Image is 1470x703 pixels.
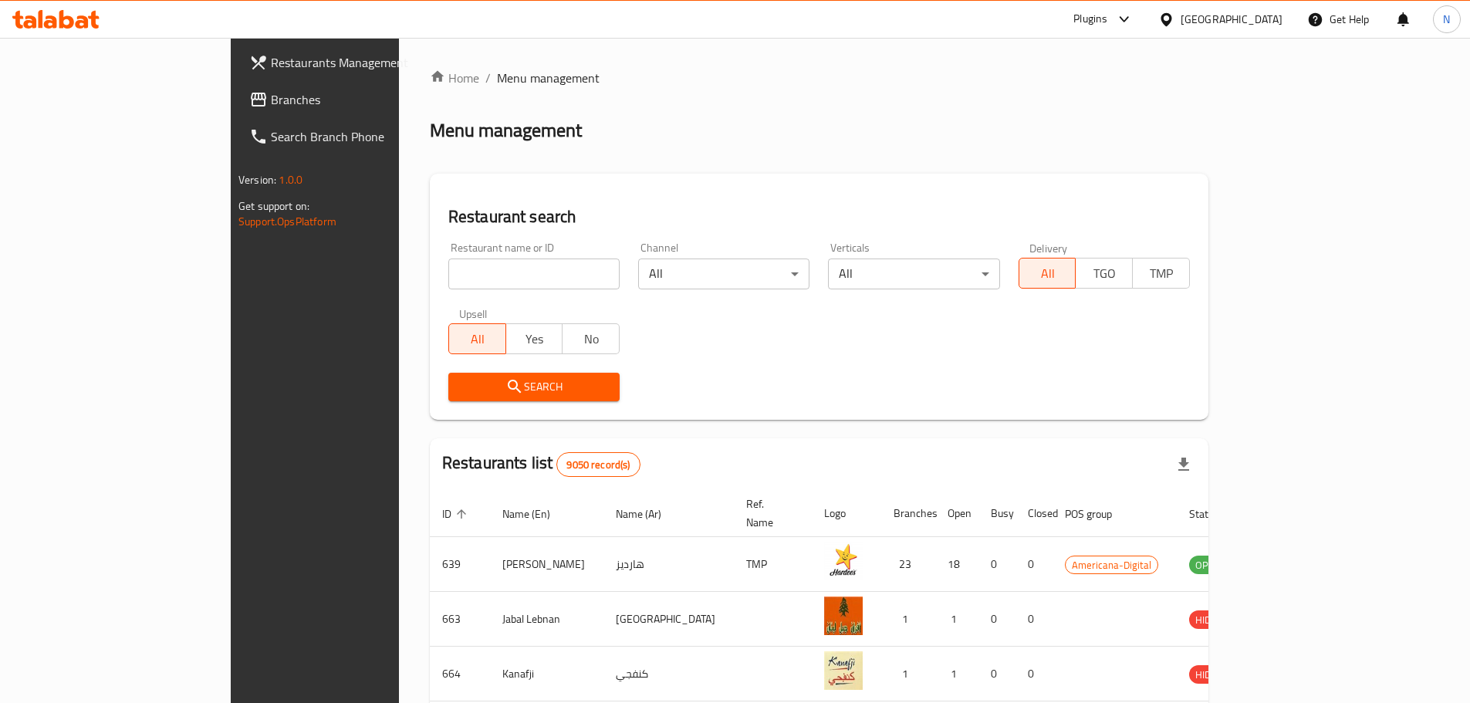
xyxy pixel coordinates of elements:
[271,53,464,72] span: Restaurants Management
[881,490,935,537] th: Branches
[237,118,476,155] a: Search Branch Phone
[556,452,640,477] div: Total records count
[1029,242,1068,253] label: Delivery
[557,458,639,472] span: 9050 record(s)
[430,118,582,143] h2: Menu management
[616,505,681,523] span: Name (Ar)
[824,542,863,580] img: Hardee's
[828,259,999,289] div: All
[448,373,620,401] button: Search
[562,323,620,354] button: No
[1189,611,1235,629] span: HIDDEN
[490,537,603,592] td: [PERSON_NAME]
[1075,258,1133,289] button: TGO
[935,647,978,701] td: 1
[1015,537,1053,592] td: 0
[746,495,793,532] span: Ref. Name
[603,537,734,592] td: هارديز
[824,597,863,635] img: Jabal Lebnan
[978,490,1015,537] th: Busy
[1026,262,1070,285] span: All
[1082,262,1127,285] span: TGO
[1066,556,1157,574] span: Americana-Digital
[1189,665,1235,684] div: HIDDEN
[237,44,476,81] a: Restaurants Management
[1189,610,1235,629] div: HIDDEN
[734,537,812,592] td: TMP
[824,651,863,690] img: Kanafji
[279,170,302,190] span: 1.0.0
[485,69,491,87] li: /
[1189,556,1227,574] span: OPEN
[1181,11,1282,28] div: [GEOGRAPHIC_DATA]
[237,81,476,118] a: Branches
[978,537,1015,592] td: 0
[497,69,600,87] span: Menu management
[1132,258,1190,289] button: TMP
[1189,666,1235,684] span: HIDDEN
[1019,258,1076,289] button: All
[490,647,603,701] td: Kanafji
[1189,556,1227,574] div: OPEN
[490,592,603,647] td: Jabal Lebnan
[978,592,1015,647] td: 0
[461,377,607,397] span: Search
[505,323,563,354] button: Yes
[603,647,734,701] td: كنفجي
[502,505,570,523] span: Name (En)
[1015,647,1053,701] td: 0
[455,328,500,350] span: All
[1189,505,1239,523] span: Status
[935,490,978,537] th: Open
[1443,11,1450,28] span: N
[448,259,620,289] input: Search for restaurant name or ID..
[459,308,488,319] label: Upsell
[603,592,734,647] td: [GEOGRAPHIC_DATA]
[569,328,613,350] span: No
[271,90,464,109] span: Branches
[638,259,809,289] div: All
[1015,490,1053,537] th: Closed
[1139,262,1184,285] span: TMP
[448,205,1190,228] h2: Restaurant search
[238,170,276,190] span: Version:
[935,592,978,647] td: 1
[812,490,881,537] th: Logo
[442,451,640,477] h2: Restaurants list
[881,537,935,592] td: 23
[881,592,935,647] td: 1
[978,647,1015,701] td: 0
[238,211,336,232] a: Support.OpsPlatform
[881,647,935,701] td: 1
[430,69,1208,87] nav: breadcrumb
[442,505,471,523] span: ID
[512,328,557,350] span: Yes
[1065,505,1132,523] span: POS group
[271,127,464,146] span: Search Branch Phone
[448,323,506,354] button: All
[1073,10,1107,29] div: Plugins
[1015,592,1053,647] td: 0
[1165,446,1202,483] div: Export file
[238,196,309,216] span: Get support on:
[935,537,978,592] td: 18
